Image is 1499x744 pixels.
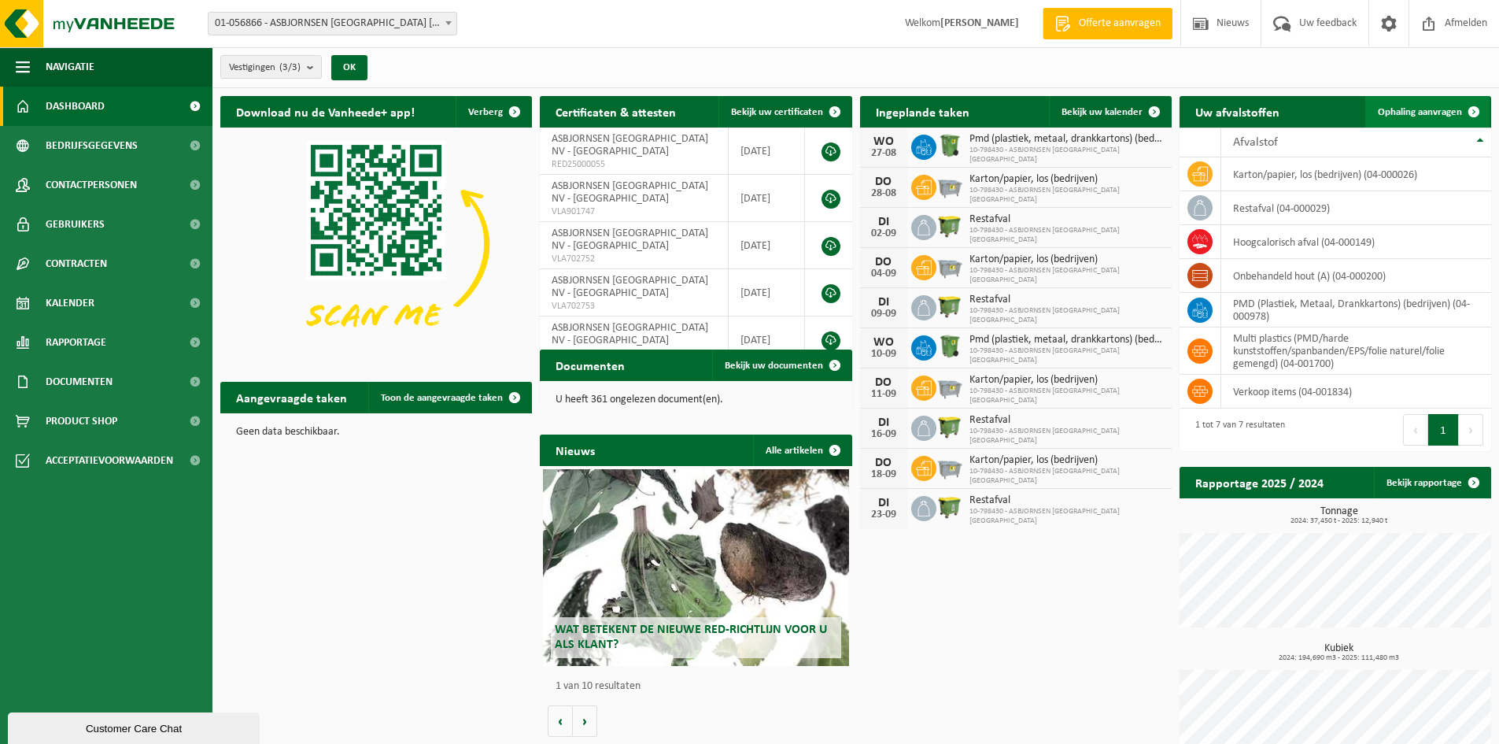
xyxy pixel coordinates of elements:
[46,47,94,87] span: Navigatie
[969,294,1164,306] span: Restafval
[969,346,1164,365] span: 10-798430 - ASBJORNSEN [GEOGRAPHIC_DATA] [GEOGRAPHIC_DATA]
[46,323,106,362] span: Rapportage
[868,336,899,349] div: WO
[725,361,823,371] span: Bekijk uw documenten
[1187,506,1491,525] h3: Tonnage
[552,300,716,313] span: VLA702753
[543,469,848,666] a: Wat betekent de nieuwe RED-richtlijn voor u als klant?
[860,96,985,127] h2: Ingeplande taken
[868,148,899,159] div: 27-08
[969,306,1164,325] span: 10-798430 - ASBJORNSEN [GEOGRAPHIC_DATA] [GEOGRAPHIC_DATA]
[729,269,805,316] td: [DATE]
[969,226,1164,245] span: 10-798430 - ASBJORNSEN [GEOGRAPHIC_DATA] [GEOGRAPHIC_DATA]
[1365,96,1490,128] a: Ophaling aanvragen
[368,382,530,413] a: Toon de aangevraagde taken
[208,12,457,35] span: 01-056866 - ASBJORNSEN BELGIUM NV - WERVIK
[1049,96,1170,128] a: Bekijk uw kalender
[1221,225,1491,259] td: hoogcalorisch afval (04-000149)
[46,87,105,126] span: Dashboard
[868,469,899,480] div: 18-09
[868,497,899,509] div: DI
[556,681,844,692] p: 1 van 10 resultaten
[46,402,117,441] span: Product Shop
[868,216,899,228] div: DI
[555,624,827,651] span: Wat betekent de nieuwe RED-richtlijn voor u als klant?
[729,316,805,364] td: [DATE]
[236,427,516,438] p: Geen data beschikbaar.
[868,176,899,188] div: DO
[868,509,899,520] div: 23-09
[552,322,708,346] span: ASBJORNSEN [GEOGRAPHIC_DATA] NV - [GEOGRAPHIC_DATA]
[868,256,899,268] div: DO
[46,165,137,205] span: Contactpersonen
[1428,414,1459,446] button: 1
[729,128,805,175] td: [DATE]
[1075,16,1165,31] span: Offerte aanvragen
[868,228,899,239] div: 02-09
[1221,328,1491,375] td: multi plastics (PMD/harde kunststoffen/spanbanden/EPS/folie naturel/folie gemengd) (04-001700)
[46,126,138,165] span: Bedrijfsgegevens
[331,55,367,80] button: OK
[868,429,899,440] div: 16-09
[540,96,692,127] h2: Certificaten & attesten
[1221,259,1491,293] td: onbehandeld hout (A) (04-000200)
[868,268,899,279] div: 04-09
[868,376,899,389] div: DO
[969,467,1164,486] span: 10-798430 - ASBJORNSEN [GEOGRAPHIC_DATA] [GEOGRAPHIC_DATA]
[1374,467,1490,498] a: Bekijk rapportage
[936,413,963,440] img: WB-1100-HPE-GN-50
[46,244,107,283] span: Contracten
[1187,517,1491,525] span: 2024: 37,450 t - 2025: 12,940 t
[46,283,94,323] span: Kalender
[552,205,716,218] span: VLA901747
[552,253,716,265] span: VLA702752
[1221,293,1491,328] td: PMD (Plastiek, Metaal, Drankkartons) (bedrijven) (04-000978)
[936,132,963,159] img: WB-0370-HPE-GN-01
[540,350,641,380] h2: Documenten
[969,494,1164,507] span: Restafval
[969,146,1164,165] span: 10-798430 - ASBJORNSEN [GEOGRAPHIC_DATA] [GEOGRAPHIC_DATA]
[729,175,805,222] td: [DATE]
[969,454,1164,467] span: Karton/papier, los (bedrijven)
[1459,414,1483,446] button: Next
[868,296,899,309] div: DI
[1187,654,1491,662] span: 2024: 194,690 m3 - 2025: 111,480 m3
[969,507,1164,526] span: 10-798430 - ASBJORNSEN [GEOGRAPHIC_DATA] [GEOGRAPHIC_DATA]
[1180,96,1295,127] h2: Uw afvalstoffen
[868,457,899,469] div: DO
[969,213,1164,226] span: Restafval
[1233,136,1278,149] span: Afvalstof
[936,172,963,199] img: WB-2500-GAL-GY-01
[381,393,503,403] span: Toon de aangevraagde taken
[969,173,1164,186] span: Karton/papier, los (bedrijven)
[46,362,113,402] span: Documenten
[1221,191,1491,225] td: restafval (04-000029)
[279,62,301,72] count: (3/3)
[969,133,1164,146] span: Pmd (plastiek, metaal, drankkartons) (bedrijven)
[936,494,963,520] img: WB-1100-HPE-GN-50
[552,180,708,205] span: ASBJORNSEN [GEOGRAPHIC_DATA] NV - [GEOGRAPHIC_DATA]
[868,349,899,360] div: 10-09
[46,441,173,480] span: Acceptatievoorwaarden
[936,373,963,400] img: WB-2500-GAL-GY-01
[573,705,597,737] button: Volgende
[936,333,963,360] img: WB-0370-HPE-GN-01
[220,55,322,79] button: Vestigingen(3/3)
[552,158,716,171] span: RED25000055
[540,435,611,465] h2: Nieuws
[729,222,805,269] td: [DATE]
[936,293,963,320] img: WB-1100-HPE-GN-50
[969,374,1164,387] span: Karton/papier, los (bedrijven)
[548,705,573,737] button: Vorige
[1043,8,1172,39] a: Offerte aanvragen
[936,213,963,239] img: WB-1100-HPE-GN-50
[46,205,105,244] span: Gebruikers
[552,228,708,252] span: ASBJORNSEN [GEOGRAPHIC_DATA] NV - [GEOGRAPHIC_DATA]
[220,382,363,413] h2: Aangevraagde taken
[868,416,899,429] div: DI
[940,17,1019,29] strong: [PERSON_NAME]
[556,394,836,405] p: U heeft 361 ongelezen document(en).
[969,186,1164,205] span: 10-798430 - ASBJORNSEN [GEOGRAPHIC_DATA] [GEOGRAPHIC_DATA]
[936,453,963,480] img: WB-2500-GAL-GY-01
